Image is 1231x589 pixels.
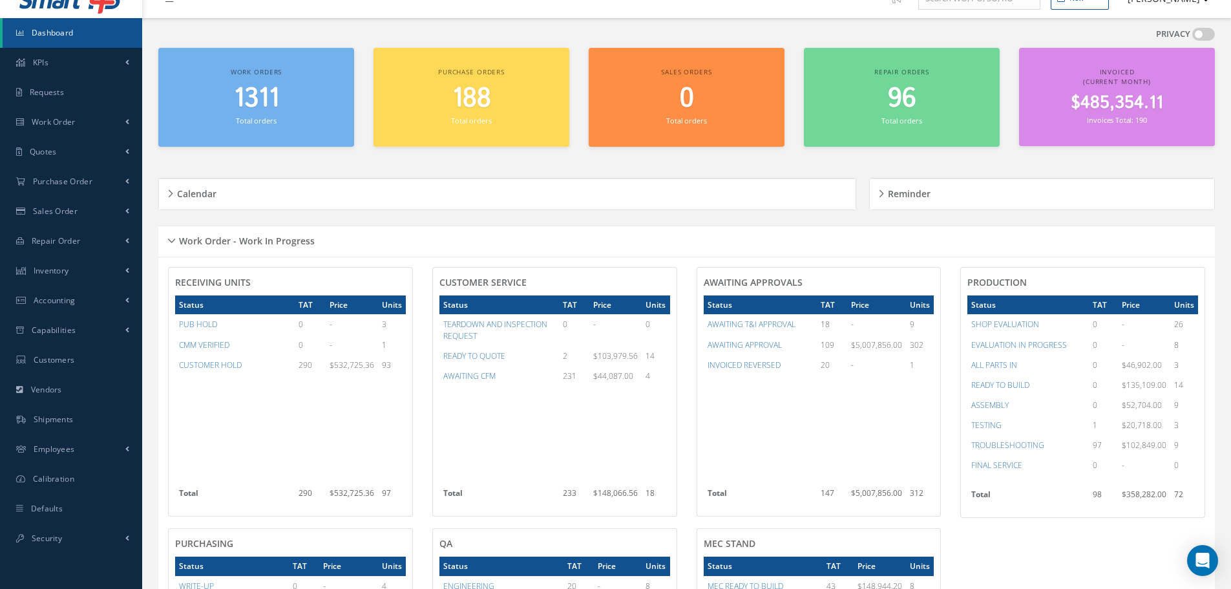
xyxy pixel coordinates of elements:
a: EVALUATION IN PROGRESS [971,339,1067,350]
small: Total orders [451,116,491,125]
span: $5,007,856.00 [851,487,902,498]
th: Units [378,295,406,314]
th: TAT [295,295,326,314]
span: (Current Month) [1083,77,1151,86]
a: Sales orders 0 Total orders [589,48,784,147]
span: Shipments [34,414,74,425]
th: Units [1170,295,1198,314]
a: READY TO BUILD [971,380,1029,391]
a: ALL PARTS IN [971,359,1017,370]
a: TEARDOWN AND INSPECTION REQUEST [443,319,547,341]
span: - [1122,339,1124,350]
span: Work Order [32,116,76,127]
span: Inventory [34,265,69,276]
th: Total [439,484,559,509]
td: 93 [378,355,406,375]
h4: AWAITING APPROVALS [704,277,934,288]
span: Security [32,533,62,544]
small: Total orders [881,116,921,125]
td: 3 [1170,415,1198,435]
a: ASSEMBLY [971,400,1009,411]
a: CUSTOMER HOLD [179,359,242,370]
th: Price [589,295,642,314]
h4: QA [439,539,670,550]
th: Price [854,557,906,575]
td: 233 [559,484,590,509]
span: $52,704.00 [1122,400,1162,411]
th: Status [704,295,817,314]
span: Employees [34,444,75,455]
span: Purchase Order [33,176,92,187]
td: 0 [1089,355,1118,375]
span: - [330,339,332,350]
td: 312 [906,484,934,509]
span: Capabilities [32,325,76,336]
td: 147 [817,484,847,509]
span: Requests [30,87,64,98]
span: Repair Order [32,235,81,246]
td: 1 [378,335,406,355]
span: - [1122,319,1124,330]
span: Accounting [34,295,76,306]
span: Quotes [30,146,57,157]
small: Total orders [666,116,706,125]
td: 18 [817,314,847,334]
span: $5,007,856.00 [851,339,902,350]
th: Price [326,295,378,314]
span: $358,282.00 [1122,489,1166,500]
td: 14 [642,346,669,366]
th: Units [378,557,406,575]
span: Work orders [231,67,282,76]
th: TAT [563,557,594,575]
h5: Reminder [884,184,931,200]
td: 0 [1089,375,1118,395]
td: 97 [1089,435,1118,455]
td: 98 [1089,485,1118,511]
td: 0 [1089,455,1118,475]
span: $44,087.00 [593,370,633,381]
td: 0 [295,314,326,334]
small: Invoices Total: 190 [1087,115,1146,125]
span: 1311 [234,80,279,117]
td: 0 [295,335,326,355]
th: TAT [823,557,854,575]
th: Status [967,295,1088,314]
th: TAT [1089,295,1118,314]
a: PUB HOLD [179,319,217,330]
small: Total orders [236,116,276,125]
span: - [330,319,332,330]
th: Total [967,485,1088,511]
td: 4 [642,366,669,386]
a: AWAITING T&I APPROVAL [708,319,795,330]
th: Total [704,484,817,509]
td: 1 [1089,415,1118,435]
span: $20,718.00 [1122,420,1162,431]
th: Status [439,295,559,314]
th: Status [439,557,563,575]
span: - [1122,460,1124,471]
td: 0 [1170,455,1198,475]
th: TAT [559,295,590,314]
td: 231 [559,366,590,386]
td: 0 [1089,395,1118,415]
a: Repair orders 96 Total orders [804,48,1000,147]
span: Purchase orders [438,67,505,76]
a: AWAITING APPROVAL [708,339,782,350]
span: Calibration [33,473,74,484]
span: Dashboard [32,27,74,38]
th: Status [175,295,295,314]
th: Total [175,484,295,509]
span: 188 [452,80,491,117]
a: TESTING [971,420,1002,431]
a: AWAITING CFM [443,370,496,381]
td: 0 [1089,335,1118,355]
span: Vendors [31,384,62,395]
a: Dashboard [3,18,142,48]
td: 290 [295,355,326,375]
span: Invoiced [1100,67,1135,76]
td: 72 [1170,485,1198,511]
td: 0 [559,314,590,345]
td: 97 [378,484,406,509]
span: $532,725.36 [330,359,374,370]
span: - [851,319,854,330]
